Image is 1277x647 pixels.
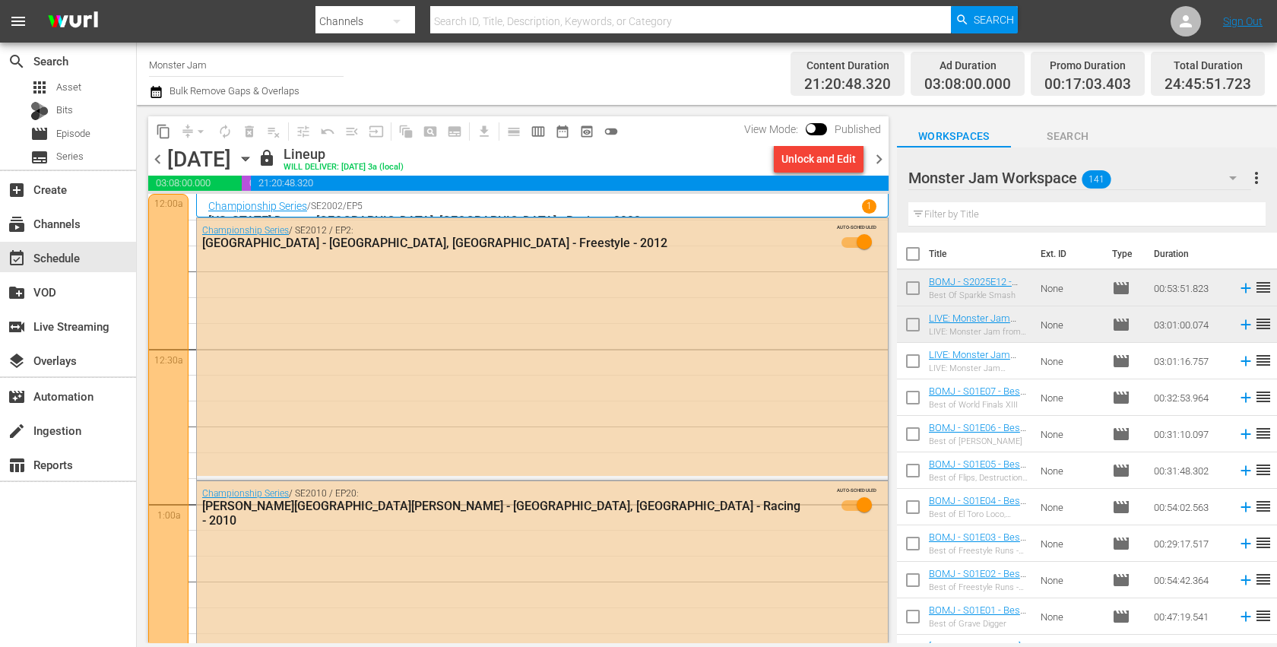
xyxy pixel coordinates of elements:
span: Overlays [8,352,26,370]
a: BOMJ - S01E07 - Best of World Finals XIII - Compilation [929,385,1026,420]
a: BOMJ - S01E03 - Best of Freestyle Runs - 2024 - Compilation [929,531,1026,566]
span: Asset [30,78,49,97]
div: / SE2012 / EP2: [202,225,800,250]
div: Best of Freestyle Runs - 2024 [929,546,1028,556]
td: 00:54:02.563 [1148,489,1231,525]
span: Channels [8,215,26,233]
span: Remove Gaps & Overlaps [176,119,213,144]
span: reorder [1254,278,1272,297]
a: Championship Series [202,488,289,499]
span: Episode [1112,352,1130,370]
span: Loop Content [213,119,237,144]
div: Best of Flips, Destruction, and Saves [929,473,1028,483]
span: Fill episodes with ad slates [340,119,364,144]
a: BOMJ - S01E04 - Best of El Toro Loco, Avenger, and Megalodon - Compilation [929,495,1026,552]
td: None [1035,306,1106,343]
span: Download as CSV [467,116,496,146]
button: Unlock and Edit [774,145,863,173]
span: reorder [1254,497,1272,515]
svg: Add to Schedule [1237,426,1254,442]
span: 00:17:03.403 [242,176,250,191]
div: Content Duration [804,55,891,76]
div: Best Of Sparkle Smash [929,290,1028,300]
span: Ingestion [8,422,26,440]
span: Episode [1112,279,1130,297]
span: 21:20:48.320 [804,76,891,94]
span: reorder [1254,388,1272,406]
span: Episode [1112,498,1130,516]
span: 00:17:03.403 [1044,76,1131,94]
div: Bits [30,102,49,120]
p: 1 [867,201,872,211]
div: Best of [PERSON_NAME] [929,436,1028,446]
p: / [307,201,311,211]
span: AUTO-SCHEDULED [837,487,876,493]
a: BOMJ - S01E05 - Best of Flips, Destruction, and Saves - Compilation [929,458,1026,504]
td: 00:31:48.302 [1148,452,1231,489]
td: None [1035,270,1106,306]
a: Sign Out [1223,15,1263,27]
div: Ad Duration [924,55,1011,76]
div: LIVE: Monster Jam Freestyle Mania - [GEOGRAPHIC_DATA], [GEOGRAPHIC_DATA] - [DATE] [929,363,1028,373]
span: 141 [1082,163,1111,195]
th: Type [1103,233,1145,275]
span: 03:08:00.000 [148,176,242,191]
span: VOD [8,284,26,302]
span: Episode [1112,571,1130,589]
span: Episode [1112,534,1130,553]
td: 00:29:17.517 [1148,525,1231,562]
span: Series [56,149,84,164]
span: 24:45:51.723 [1165,76,1251,94]
span: date_range_outlined [555,124,570,139]
svg: Add to Schedule [1237,499,1254,515]
span: toggle_off [604,124,619,139]
span: Search [974,6,1014,33]
span: Create [8,181,26,199]
span: Bulk Remove Gaps & Overlaps [167,85,299,97]
span: reorder [1254,534,1272,552]
svg: Add to Schedule [1237,389,1254,406]
span: Copy Lineup [151,119,176,144]
span: Search [1011,127,1125,146]
button: more_vert [1247,160,1266,196]
div: Unlock and Edit [781,145,856,173]
span: chevron_right [870,150,889,169]
td: 03:01:00.074 [1148,306,1231,343]
td: None [1035,525,1106,562]
span: Published [827,123,889,135]
a: LIVE: Monster Jam Freestyle Mania - [GEOGRAPHIC_DATA], [GEOGRAPHIC_DATA] - [DATE] [929,349,1026,406]
td: 00:54:42.364 [1148,562,1231,598]
span: reorder [1254,461,1272,479]
p: SE2002 / [311,201,347,211]
div: / SE2010 / EP20: [202,488,800,528]
span: View Mode: [737,123,806,135]
span: lock [258,149,276,167]
td: 00:53:51.823 [1148,270,1231,306]
span: reorder [1254,570,1272,588]
span: Automation [8,388,26,406]
p: [US_STATE] Dome - [GEOGRAPHIC_DATA], [GEOGRAPHIC_DATA] - Racing - 2002 [208,214,876,228]
p: EP5 [347,201,363,211]
span: reorder [1254,607,1272,625]
span: reorder [1254,424,1272,442]
svg: Add to Schedule [1237,462,1254,479]
svg: Add to Schedule [1237,608,1254,625]
span: AUTO-SCHEDULED [837,224,876,230]
div: Best of Grave Digger [929,619,1028,629]
a: BOMJ - S01E02 - Best of Freestyle Runs - 2019 - Compilation [929,568,1026,602]
span: chevron_left [148,150,167,169]
span: Episode [56,126,90,141]
span: Select an event to delete [237,119,261,144]
span: Episode [1112,425,1130,443]
a: BOMJ - S01E06 - Best of [PERSON_NAME] - Compilation [929,422,1026,456]
span: Reports [8,456,26,474]
a: BOMJ - S01E01 - Best of Grave Digger - Compilation [929,604,1026,639]
button: Search [951,6,1018,33]
div: [GEOGRAPHIC_DATA] - [GEOGRAPHIC_DATA], [GEOGRAPHIC_DATA] - Freestyle - 2012 [202,236,800,250]
th: Duration [1145,233,1236,275]
span: Asset [56,80,81,95]
div: Total Duration [1165,55,1251,76]
a: LIVE: Monster Jam Stadium Championship Series from [GEOGRAPHIC_DATA], [US_STATE] - [DATE] [929,312,1023,381]
td: None [1035,489,1106,525]
div: LIVE: Monster Jam from [GEOGRAPHIC_DATA], [US_STATE] - [DATE] [929,327,1028,337]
